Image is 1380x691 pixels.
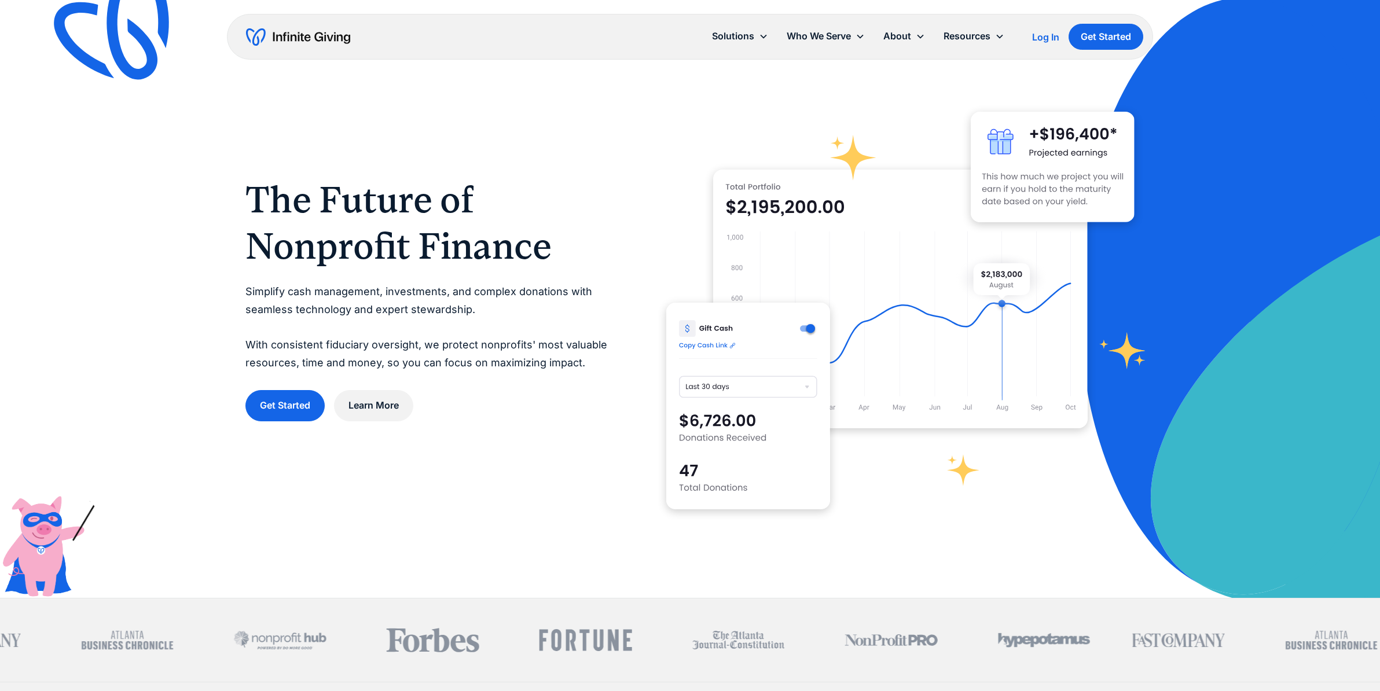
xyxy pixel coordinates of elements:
div: Resources [934,24,1014,49]
h1: The Future of Nonprofit Finance [245,177,620,269]
img: donation software for nonprofits [666,303,830,509]
div: Who We Serve [787,28,851,44]
div: Solutions [703,24,777,49]
div: Resources [944,28,990,44]
a: Log In [1032,30,1059,44]
a: home [246,28,350,46]
img: nonprofit donation platform [713,170,1088,428]
div: Solutions [712,28,754,44]
a: Learn More [334,390,413,421]
p: Simplify cash management, investments, and complex donations with seamless technology and expert ... [245,283,620,372]
div: About [883,28,911,44]
div: About [874,24,934,49]
div: Who We Serve [777,24,874,49]
a: Get Started [1069,24,1143,50]
div: Log In [1032,32,1059,42]
img: fundraising star [1099,332,1146,369]
a: Get Started [245,390,325,421]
